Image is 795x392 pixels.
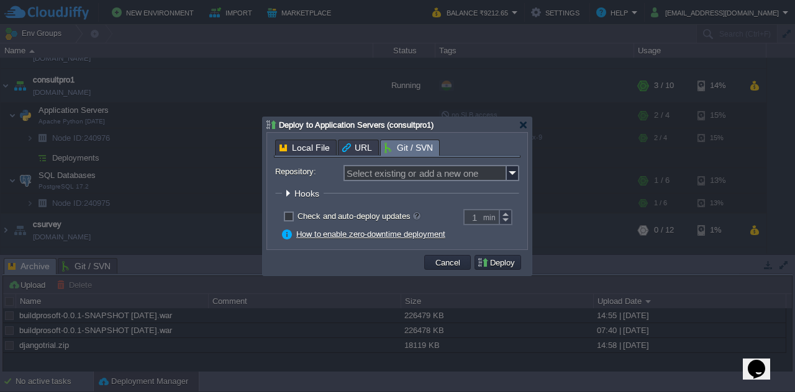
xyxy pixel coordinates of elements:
[279,120,434,130] span: Deploy to Application Servers (consultpro1)
[279,140,330,155] span: Local File
[298,212,420,221] label: Check and auto-deploy updates
[743,342,783,380] iframe: chat widget
[342,140,372,155] span: URL
[294,189,322,198] span: Hooks
[432,257,464,268] button: Cancel
[296,229,445,239] a: How to enable zero-downtime deployment
[477,257,519,268] button: Deploy
[384,140,433,156] span: Git / SVN
[275,165,342,178] label: Repository:
[483,210,498,225] div: min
